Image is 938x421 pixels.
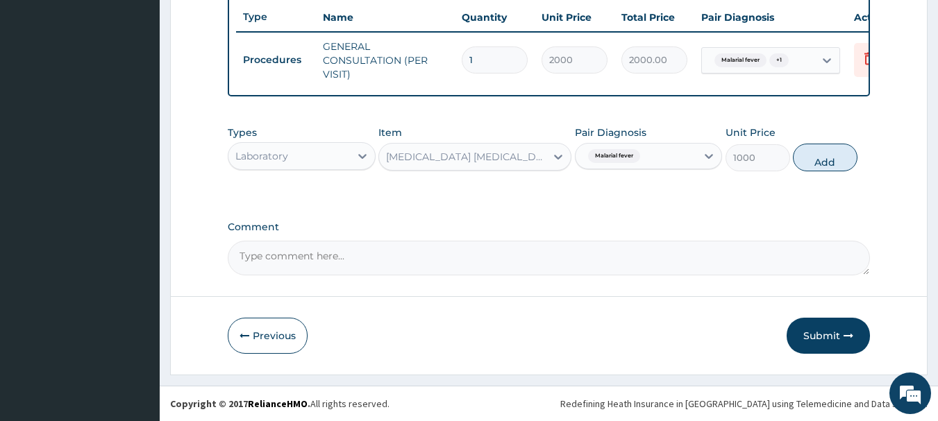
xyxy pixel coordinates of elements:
td: Procedures [236,47,316,73]
span: Malarial fever [588,149,640,163]
a: RelianceHMO [248,397,308,410]
th: Total Price [614,3,694,31]
button: Add [793,144,857,171]
label: Unit Price [726,126,776,139]
th: Quantity [455,3,535,31]
label: Pair Diagnosis [575,126,646,139]
div: Chat Now [86,306,185,332]
strong: Copyright © 2017 . [170,397,310,410]
div: Minimize live chat window [228,7,261,40]
footer: All rights reserved. [160,386,938,421]
th: Actions [847,3,916,31]
label: Comment [228,221,871,233]
td: GENERAL CONSULTATION (PER VISIT) [316,33,455,88]
span: No previous conversation [74,144,197,285]
th: Name [316,3,455,31]
span: + 1 [769,53,789,67]
th: Unit Price [535,3,614,31]
div: Redefining Heath Insurance in [GEOGRAPHIC_DATA] using Telemedicine and Data Science! [560,397,928,411]
th: Pair Diagnosis [694,3,847,31]
div: Conversation(s) [72,78,233,96]
button: Previous [228,318,308,354]
label: Item [378,126,402,139]
label: Types [228,127,257,139]
button: Submit [787,318,870,354]
span: Malarial fever [714,53,767,67]
div: Laboratory [235,149,288,163]
th: Type [236,4,316,30]
div: [MEDICAL_DATA] [MEDICAL_DATA] TEST [386,150,547,164]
